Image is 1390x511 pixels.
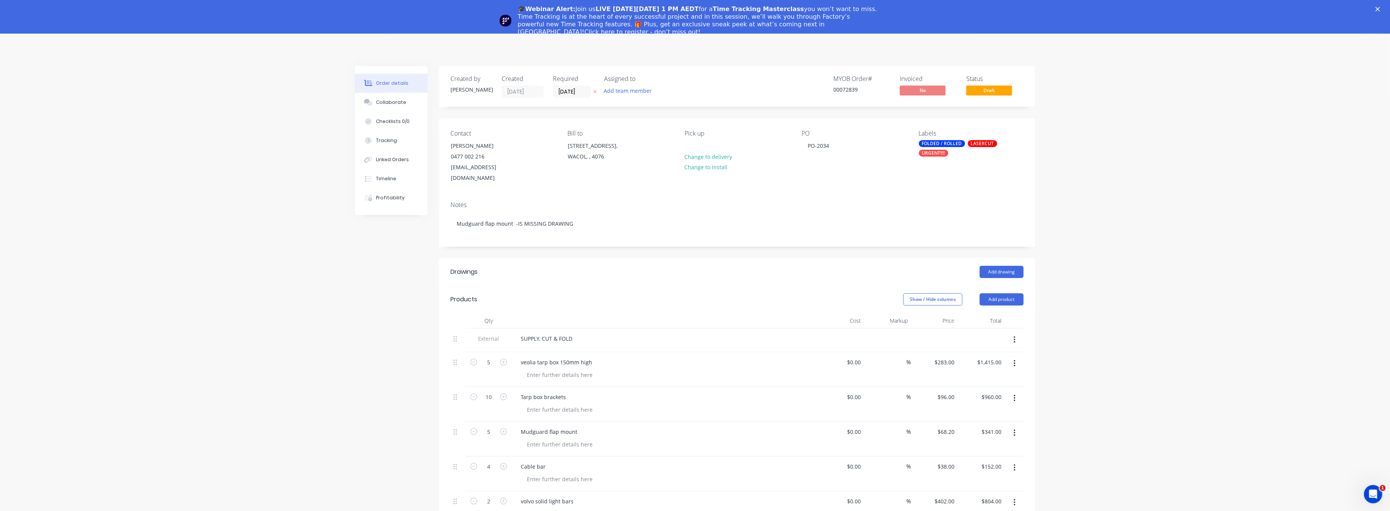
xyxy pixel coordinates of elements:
button: Change to install [680,162,732,172]
div: Cost [817,313,864,328]
div: Tracking [376,137,397,144]
span: No [900,86,946,95]
img: Profile image for Team [499,15,512,27]
button: Order details [355,74,428,93]
div: Drawings [450,267,478,277]
div: PO-2034 [802,140,835,151]
button: Checklists 0/0 [355,112,428,131]
div: SUPPLY, CUT & FOLD [515,333,578,344]
div: FOLDED / ROLLED [919,140,965,147]
button: Timeline [355,169,428,188]
span: 1 [1380,485,1386,491]
div: Required [553,75,595,82]
b: 🎓Webinar Alert: [518,5,575,13]
div: Collaborate [376,99,407,106]
button: Tracking [355,131,428,150]
span: External [469,335,509,343]
button: Add team member [600,86,656,96]
button: Collaborate [355,93,428,112]
div: Price [911,313,958,328]
button: Add drawing [980,266,1024,278]
div: Products [450,295,477,304]
span: % [906,462,911,471]
div: Checklists 0/0 [376,118,410,125]
div: Pick up [685,130,789,137]
div: Contact [450,130,555,137]
div: [PERSON_NAME] [450,86,492,94]
div: Order details [376,80,409,87]
div: [PERSON_NAME] [451,141,514,151]
div: Mudguard flap mount -IS MISSING DRAWING [450,212,1024,235]
div: LASERCUT [968,140,997,147]
div: [PERSON_NAME]0477 002 216[EMAIL_ADDRESS][DOMAIN_NAME] [444,140,521,184]
div: [STREET_ADDRESS],WACOL, , 4076 [561,140,638,165]
button: Change to delivery [680,151,736,162]
div: veolia tarp box 150mm high [515,357,598,368]
b: Time Tracking Masterclass [713,5,804,13]
div: Notes [450,201,1024,209]
div: MYOB Order # [833,75,891,82]
div: Markup [864,313,911,328]
button: Add product [980,293,1024,306]
div: Cable bar [515,461,552,472]
b: LIVE [DATE][DATE] 1 PM AEDT [596,5,699,13]
div: Assigned to [604,75,680,82]
span: Draft [966,86,1012,95]
button: Linked Orders [355,150,428,169]
div: Tarp box brackets [515,391,572,403]
a: Click here to register - don’t miss out! [585,28,701,36]
button: Add team member [604,86,656,96]
div: 0477 002 216 [451,151,514,162]
div: Mudguard flap mount [515,426,583,437]
div: Bill to [567,130,672,137]
div: WACOL, , 4076 [568,151,631,162]
div: [STREET_ADDRESS], [568,141,631,151]
div: Labels [919,130,1024,137]
span: % [906,497,911,506]
div: Join us for a you won’t want to miss. Time Tracking is at the heart of every successful project a... [518,5,878,36]
div: Linked Orders [376,156,409,163]
div: Created by [450,75,492,82]
iframe: Intercom live chat [1364,485,1382,503]
div: URGENT!!!! [919,150,948,157]
span: % [906,393,911,401]
span: % [906,427,911,436]
div: Total [958,313,1005,328]
div: Profitability [376,194,405,201]
button: Show / Hide columns [903,293,962,306]
span: % [906,358,911,367]
div: Status [966,75,1024,82]
button: Profitability [355,188,428,207]
div: 00072839 [833,86,891,94]
div: Close [1375,7,1383,11]
div: Timeline [376,175,397,182]
div: Qty [466,313,512,328]
div: Invoiced [900,75,957,82]
div: Created [502,75,544,82]
div: [EMAIL_ADDRESS][DOMAIN_NAME] [451,162,514,183]
div: PO [802,130,906,137]
div: volvo solid light bars [515,496,580,507]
